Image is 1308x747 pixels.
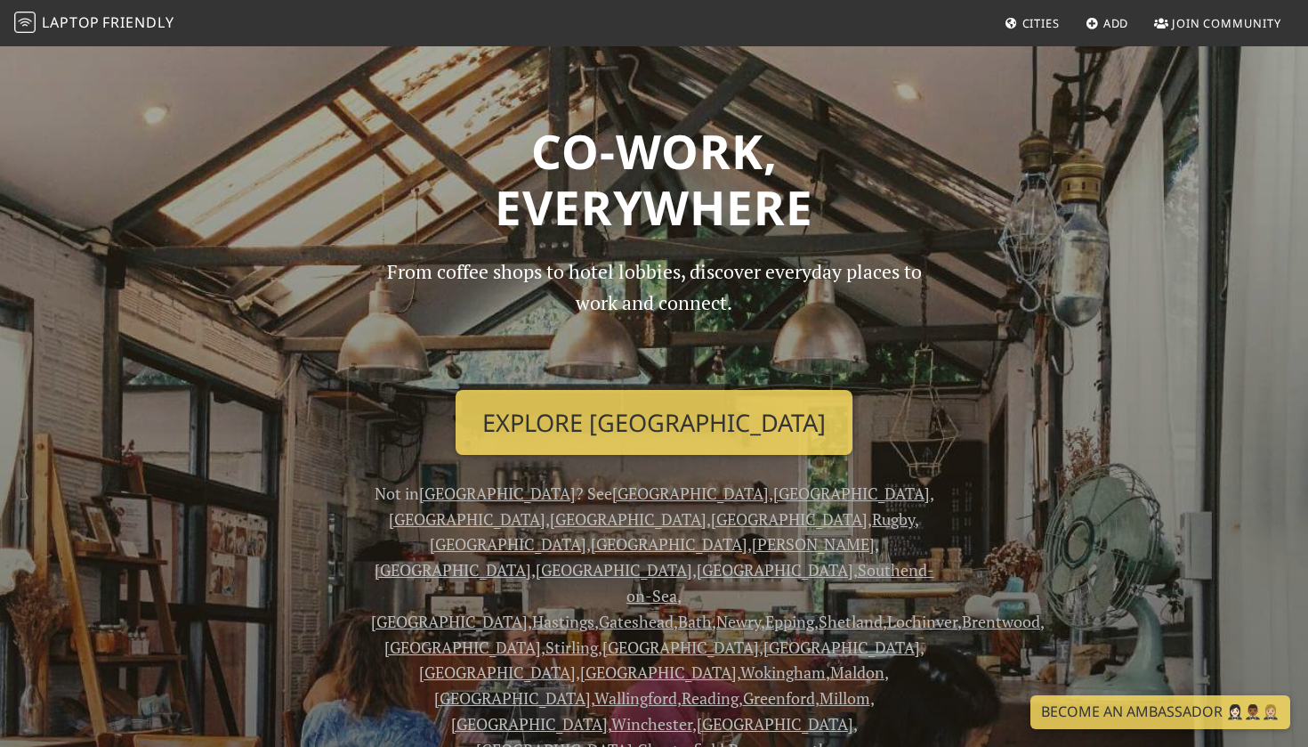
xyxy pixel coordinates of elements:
[419,662,576,683] a: [GEOGRAPHIC_DATA]
[872,508,915,530] a: Rugby
[752,533,875,555] a: [PERSON_NAME]
[594,687,677,709] a: Wallingford
[532,611,594,632] a: Hastings
[962,611,1040,632] a: Brentwood
[773,483,930,504] a: [GEOGRAPHIC_DATA]
[14,8,174,39] a: LaptopFriendly LaptopFriendly
[716,611,761,632] a: Newry
[1172,15,1281,31] span: Join Community
[740,662,826,683] a: Wokingham
[678,611,712,632] a: Bath
[371,256,937,375] p: From coffee shops to hotel lobbies, discover everyday places to work and connect.
[371,611,528,632] a: [GEOGRAPHIC_DATA]
[389,508,545,530] a: [GEOGRAPHIC_DATA]
[599,611,674,632] a: Gateshead
[580,662,737,683] a: [GEOGRAPHIC_DATA]
[14,12,36,33] img: LaptopFriendly
[765,611,814,632] a: Epping
[697,559,853,581] a: [GEOGRAPHIC_DATA]
[682,687,739,709] a: Reading
[536,559,692,581] a: [GEOGRAPHIC_DATA]
[1022,15,1060,31] span: Cities
[434,687,591,709] a: [GEOGRAPHIC_DATA]
[887,611,957,632] a: Lochinver
[711,508,868,530] a: [GEOGRAPHIC_DATA]
[1030,695,1290,729] a: Become an Ambassador 🤵🏻‍♀️🤵🏾‍♂️🤵🏼‍♀️
[430,533,586,555] a: [GEOGRAPHIC_DATA]
[1103,15,1129,31] span: Add
[997,7,1067,39] a: Cities
[612,483,769,504] a: [GEOGRAPHIC_DATA]
[819,611,883,632] a: Shetland
[611,713,692,735] a: Winchester
[697,713,853,735] a: [GEOGRAPHIC_DATA]
[42,12,100,32] span: Laptop
[820,687,870,709] a: Millom
[102,12,174,32] span: Friendly
[591,533,747,555] a: [GEOGRAPHIC_DATA]
[451,713,608,735] a: [GEOGRAPHIC_DATA]
[419,483,576,504] a: [GEOGRAPHIC_DATA]
[456,390,852,456] a: Explore [GEOGRAPHIC_DATA]
[763,637,920,658] a: [GEOGRAPHIC_DATA]
[830,662,884,683] a: Maldon
[375,559,531,581] a: [GEOGRAPHIC_DATA]
[545,637,598,658] a: Stirling
[743,687,815,709] a: Greenford
[1147,7,1288,39] a: Join Community
[550,508,706,530] a: [GEOGRAPHIC_DATA]
[77,123,1231,236] h1: Co-work, Everywhere
[1078,7,1136,39] a: Add
[384,637,541,658] a: [GEOGRAPHIC_DATA]
[602,637,759,658] a: [GEOGRAPHIC_DATA]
